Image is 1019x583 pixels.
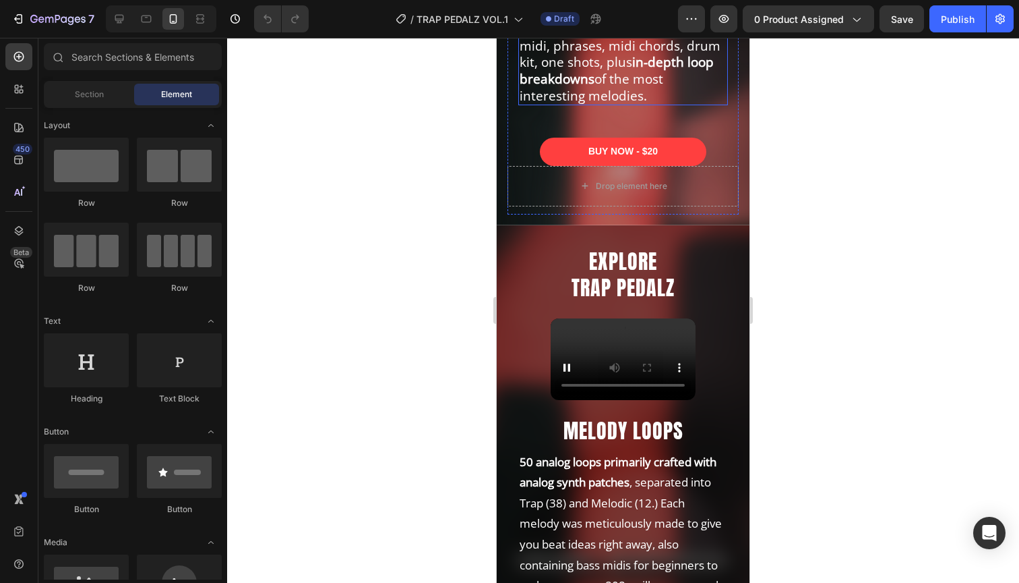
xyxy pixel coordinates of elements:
span: Media [44,536,67,549]
span: Button [44,426,69,438]
span: Toggle open [200,115,222,136]
div: 450 [13,144,32,155]
div: Row [44,282,129,294]
div: Button [137,503,222,516]
p: , separated into Trap (38) and Melodic (12.) Each melody was meticulously made to give you beat i... [23,414,230,580]
div: Row [137,197,222,209]
p: 7 [88,11,94,27]
span: Layout [44,119,70,132]
span: / [410,12,414,26]
div: Beta [10,247,32,258]
span: Draft [554,13,574,25]
button: 0 product assigned [743,5,874,32]
span: Save [891,13,913,25]
button: Save [879,5,924,32]
div: Heading [44,393,129,405]
div: Undo/Redo [254,5,309,32]
div: Button [44,503,129,516]
span: Toggle open [200,532,222,553]
span: Toggle open [200,310,222,332]
div: Row [44,197,129,209]
span: 0 product assigned [754,12,844,26]
button: Publish [929,5,986,32]
strong: 50 analog loops [23,416,104,432]
div: Row [137,282,222,294]
div: Text Block [137,393,222,405]
span: Element [161,88,192,101]
div: Publish [941,12,975,26]
span: Toggle open [200,421,222,443]
span: Section [75,88,104,101]
div: Open Intercom Messenger [973,517,1006,549]
button: 7 [5,5,100,32]
span: TRAP PEDALZ VOL.1 [416,12,508,26]
span: Text [44,315,61,327]
strong: primarily crafted with analog synth patches [23,416,220,453]
iframe: Design area [497,38,749,583]
input: Search Sections & Elements [44,43,222,70]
